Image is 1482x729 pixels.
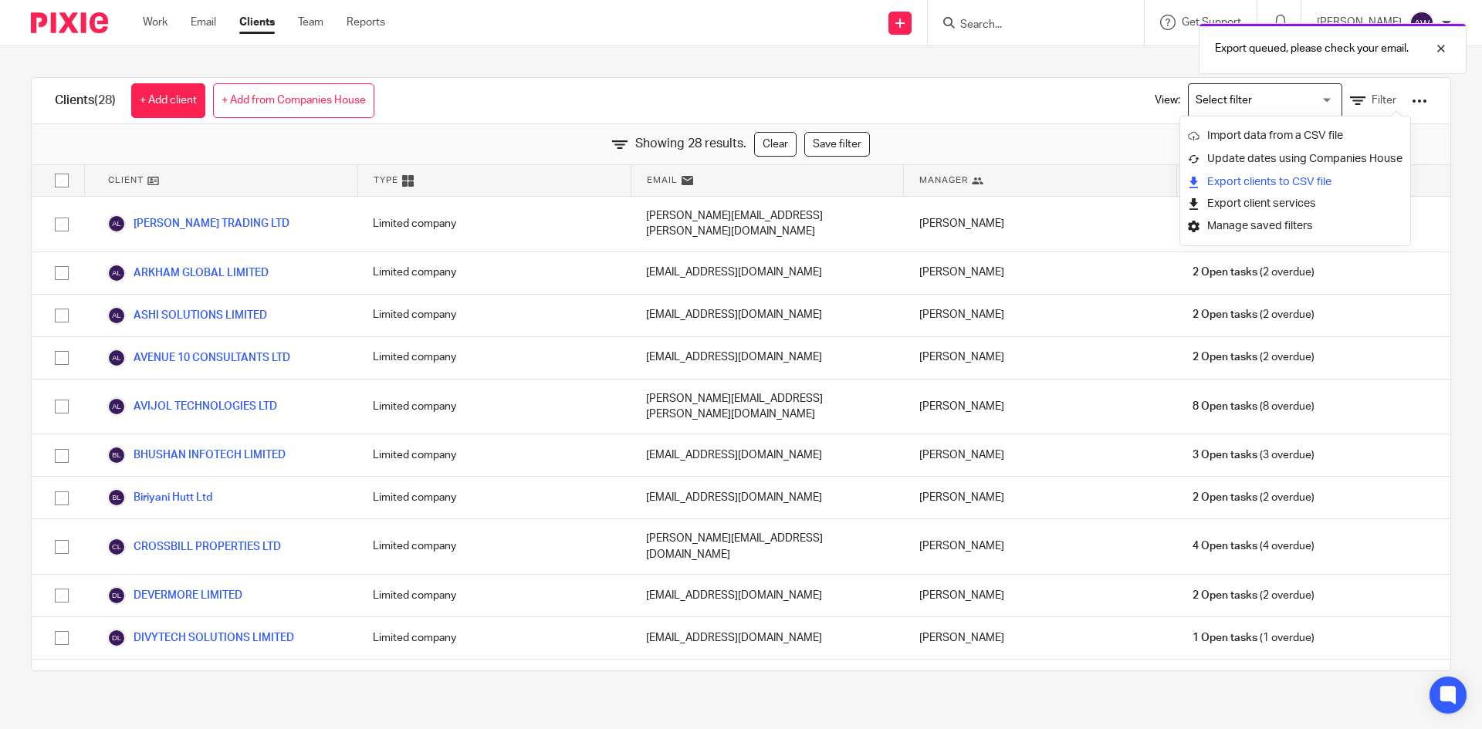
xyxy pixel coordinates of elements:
[357,434,631,476] div: Limited company
[107,306,126,325] img: svg%3E
[107,488,212,507] a: Biriyani Hutt Ltd
[1188,124,1402,147] a: Import data from a CSV file
[191,15,216,30] a: Email
[107,306,267,325] a: ASHI SOLUTIONS LIMITED
[1193,447,1257,463] span: 3 Open tasks
[1193,490,1315,505] span: (2 overdue)
[1193,265,1257,280] span: 2 Open tasks
[904,252,1177,294] div: [PERSON_NAME]
[1372,95,1396,106] span: Filter
[107,446,126,464] img: svg%3E
[919,174,968,187] span: Manager
[107,629,126,647] img: svg%3E
[357,477,631,518] div: Limited company
[1132,78,1427,123] div: View:
[1188,214,1402,238] a: Manage saved filters
[1193,399,1315,414] span: (8 overdue)
[107,214,126,233] img: svg%3E
[1193,265,1315,280] span: (2 overdue)
[804,132,870,157] a: Save filter
[107,214,289,233] a: [PERSON_NAME] TRADING LTD
[1193,307,1257,322] span: 2 Open tasks
[1409,11,1434,35] img: svg%3E
[131,83,205,118] a: + Add client
[1193,307,1315,322] span: (2 overdue)
[635,135,746,153] span: Showing 28 results.
[1193,399,1257,414] span: 8 Open tasks
[357,295,631,336] div: Limited company
[55,93,116,109] h1: Clients
[1193,447,1315,463] span: (3 overdue)
[107,397,126,416] img: svg%3E
[107,586,126,605] img: svg%3E
[1188,170,1402,194] a: Export clients to CSV file
[904,380,1177,434] div: [PERSON_NAME]
[107,349,126,367] img: svg%3E
[347,15,385,30] a: Reports
[754,132,797,157] a: Clear
[94,94,116,106] span: (28)
[107,586,242,605] a: DEVERMORE LIMITED
[107,264,269,282] a: ARKHAM GLOBAL LIMITED
[631,252,904,294] div: [EMAIL_ADDRESS][DOMAIN_NAME]
[1193,490,1257,505] span: 2 Open tasks
[904,660,1177,701] div: [PERSON_NAME]
[904,434,1177,476] div: [PERSON_NAME]
[1188,147,1402,170] a: Update dates using Companies House
[107,538,126,556] img: svg%3E
[1193,588,1257,603] span: 2 Open tasks
[357,660,631,701] div: Limited company
[1193,630,1257,646] span: 1 Open tasks
[357,252,631,294] div: Limited company
[107,349,290,367] a: AVENUE 10 CONSULTANTS LTD
[239,15,275,30] a: Clients
[904,575,1177,616] div: [PERSON_NAME]
[631,477,904,518] div: [EMAIL_ADDRESS][DOMAIN_NAME]
[631,575,904,616] div: [EMAIL_ADDRESS][DOMAIN_NAME]
[47,166,76,195] input: Select all
[107,629,294,647] a: DIVYTECH SOLUTIONS LIMITED
[1215,41,1409,56] p: Export queued, please check your email.
[357,575,631,616] div: Limited company
[213,83,374,118] a: + Add from Companies House
[298,15,323,30] a: Team
[631,660,904,701] div: [EMAIL_ADDRESS][DOMAIN_NAME]
[904,337,1177,379] div: [PERSON_NAME]
[108,174,144,187] span: Client
[357,197,631,251] div: Limited company
[357,380,631,434] div: Limited company
[1193,349,1315,365] span: (2 overdue)
[357,337,631,379] div: Limited company
[107,397,277,416] a: AVIJOL TECHNOLOGIES LTD
[1193,538,1257,554] span: 4 Open tasks
[107,264,126,282] img: svg%3E
[1188,194,1316,214] button: Export client services
[631,380,904,434] div: [PERSON_NAME][EMAIL_ADDRESS][PERSON_NAME][DOMAIN_NAME]
[904,617,1177,659] div: [PERSON_NAME]
[1193,630,1315,646] span: (1 overdue)
[31,12,108,33] img: Pixie
[107,446,286,464] a: BHUSHAN INFOTECH LIMITED
[631,337,904,379] div: [EMAIL_ADDRESS][DOMAIN_NAME]
[631,617,904,659] div: [EMAIL_ADDRESS][DOMAIN_NAME]
[631,197,904,251] div: [PERSON_NAME][EMAIL_ADDRESS][PERSON_NAME][DOMAIN_NAME]
[631,295,904,336] div: [EMAIL_ADDRESS][DOMAIN_NAME]
[631,434,904,476] div: [EMAIL_ADDRESS][DOMAIN_NAME]
[1188,83,1342,118] div: Search for option
[107,538,281,556] a: CROSSBILL PROPERTIES LTD
[904,477,1177,518] div: [PERSON_NAME]
[1190,87,1333,114] input: Search for option
[374,174,398,187] span: Type
[1193,588,1315,603] span: (2 overdue)
[904,197,1177,251] div: [PERSON_NAME]
[631,519,904,574] div: [PERSON_NAME][EMAIL_ADDRESS][DOMAIN_NAME]
[143,15,167,30] a: Work
[357,519,631,574] div: Limited company
[107,488,126,507] img: svg%3E
[1193,349,1257,365] span: 2 Open tasks
[904,519,1177,574] div: [PERSON_NAME]
[1193,538,1315,554] span: (4 overdue)
[357,617,631,659] div: Limited company
[904,295,1177,336] div: [PERSON_NAME]
[647,174,678,187] span: Email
